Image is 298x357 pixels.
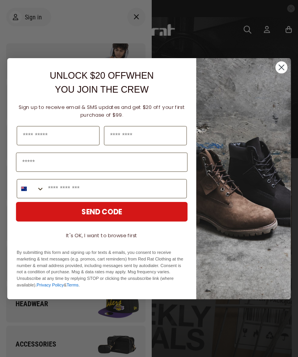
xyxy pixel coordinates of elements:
span: UNLOCK $20 OFF [50,70,126,80]
img: f7662613-148e-4c88-9575-6c6b5b55a647.jpeg [196,58,291,299]
button: SEND CODE [16,202,187,221]
button: Close dialog [275,61,288,74]
a: Privacy Policy [36,282,64,287]
button: Open LiveChat chat widget [6,3,29,26]
span: Sign up to receive email & SMS updates and get $20 off your first purchase of $99. [19,103,185,118]
span: YOU JOIN THE CREW [55,84,149,94]
button: Search Countries [17,179,44,198]
img: New Zealand [21,186,27,191]
input: First Name [17,126,100,145]
span: WHEN [126,70,154,80]
input: Email [16,152,187,172]
button: It's OK, I want to browse first [16,229,187,242]
a: Terms [67,282,79,287]
p: By submitting this form and signing up for texts & emails, you consent to receive marketing & tex... [17,249,187,288]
